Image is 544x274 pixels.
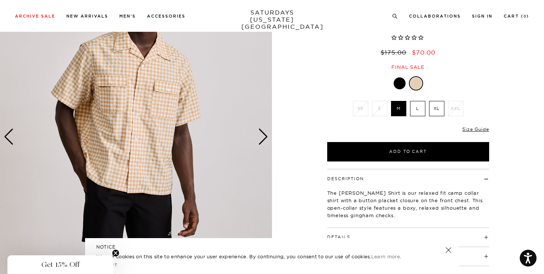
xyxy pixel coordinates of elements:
a: New Arrivals [66,14,108,18]
del: $175.00 [381,49,409,56]
a: Learn more [371,253,400,259]
button: Add to Cart [327,142,489,161]
label: M [391,101,406,116]
a: Men's [119,14,136,18]
div: Previous slide [4,129,14,145]
label: L [410,101,425,116]
div: Final sale [326,64,490,70]
label: XL [429,101,444,116]
p: The [PERSON_NAME] Shirt is our relaxed fit camp collar shirt with a button placket closure on the... [327,189,489,219]
span: Get 15% Off [41,260,79,269]
div: Next slide [258,129,268,145]
h5: NOTICE [96,244,448,250]
button: Description [327,177,364,181]
a: SATURDAYS[US_STATE][GEOGRAPHIC_DATA] [241,9,303,30]
div: Get 15% OffClose teaser [7,255,113,274]
a: Sign In [472,14,493,18]
a: Collaborations [409,14,461,18]
button: Details [327,235,350,239]
p: We use cookies on this site to enhance your user experience. By continuing, you consent to our us... [96,253,421,260]
a: Size Guide [462,126,489,132]
a: Archive Sale [15,14,55,18]
button: Close teaser [112,249,119,257]
span: Rated 0.0 out of 5 stars 0 reviews [326,34,490,42]
small: 0 [523,15,526,18]
a: Accessories [147,14,185,18]
span: $70.00 [412,49,435,56]
a: Cart (0) [504,14,529,18]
